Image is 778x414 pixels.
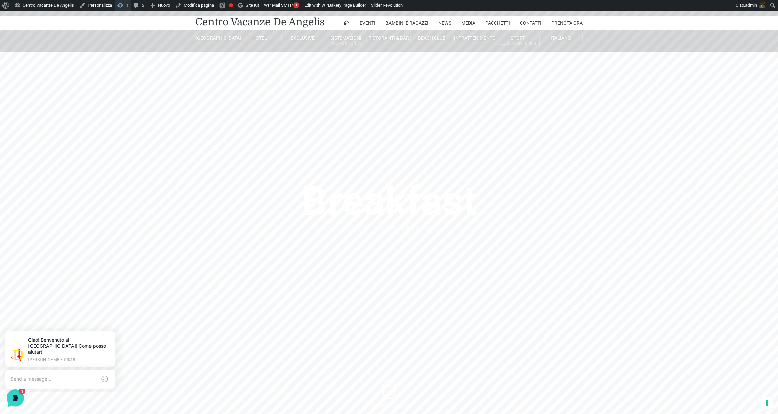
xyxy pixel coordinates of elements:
iframe: Customerly Messenger Launcher [5,388,25,408]
p: Ciao! Benvenuto al [GEOGRAPHIC_DATA]! Come posso aiutarti! [28,83,102,90]
a: Hotel [238,35,281,41]
span: ! [293,2,299,8]
a: Contatti [520,16,541,30]
a: Prenota Ora [551,16,583,30]
img: light [11,76,24,89]
p: 6 mo ago [106,75,123,81]
a: News [438,16,451,30]
span: Site Kit [246,3,259,8]
span: Start a Conversation [48,99,94,105]
a: SportAll Season Tennis [496,35,539,47]
p: Home [20,225,32,231]
a: Exclusive [282,35,324,41]
input: Search for an Article... [15,137,110,143]
a: See all [108,64,123,70]
p: Messages [58,225,77,231]
a: Open Help Center [83,122,123,127]
a: Italiano [540,35,583,41]
a: [PERSON_NAME]Ciao! Benvenuto al [GEOGRAPHIC_DATA]! Come posso aiutarti!6 mo ago1 [8,72,126,93]
a: Pacchetti [485,16,510,30]
a: SistemazioniRooms & Suites [324,35,367,47]
h2: Hello from [GEOGRAPHIC_DATA] 👋 [5,5,113,38]
span: [PERSON_NAME] [28,75,102,82]
button: Start a Conversation [11,95,123,109]
small: All Season Tennis [496,40,539,47]
p: Help [104,225,113,231]
a: Beach Club [411,35,454,41]
span: Italiano [551,35,571,41]
span: 1 [67,215,72,219]
a: [GEOGRAPHIC_DATA] [195,35,238,41]
small: Rooms & Suites [324,40,367,47]
span: admin [745,3,757,8]
span: Find an Answer [11,122,46,127]
a: Intrattenimento [454,35,496,41]
a: Eventi [360,16,375,30]
a: Bambini e Ragazzi [385,16,428,30]
a: Media [461,16,475,30]
p: Ciao! Benvenuto al [GEOGRAPHIC_DATA]! Come posso aiutarti! [32,13,114,32]
span: Slider Revolution [371,3,403,8]
sr7-txt: Scroll Down [370,402,408,408]
span: Your Conversations [11,64,54,70]
button: Le tue preferenze relative al consenso per le tecnologie di tracciamento [761,397,773,409]
img: light [15,25,28,38]
div: La frase chiave non è stata impostata [229,3,233,7]
a: Ristoranti & Bar [367,35,410,41]
p: [PERSON_NAME] • 09:46 [32,34,114,38]
span: 1 [117,83,123,90]
p: La nostra missione è rendere la tua esperienza straordinaria! [5,40,113,54]
a: Centro Vacanze De Angelis [195,15,325,29]
button: 1Messages [47,215,88,231]
button: Home [5,215,47,231]
button: Help [87,215,129,231]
